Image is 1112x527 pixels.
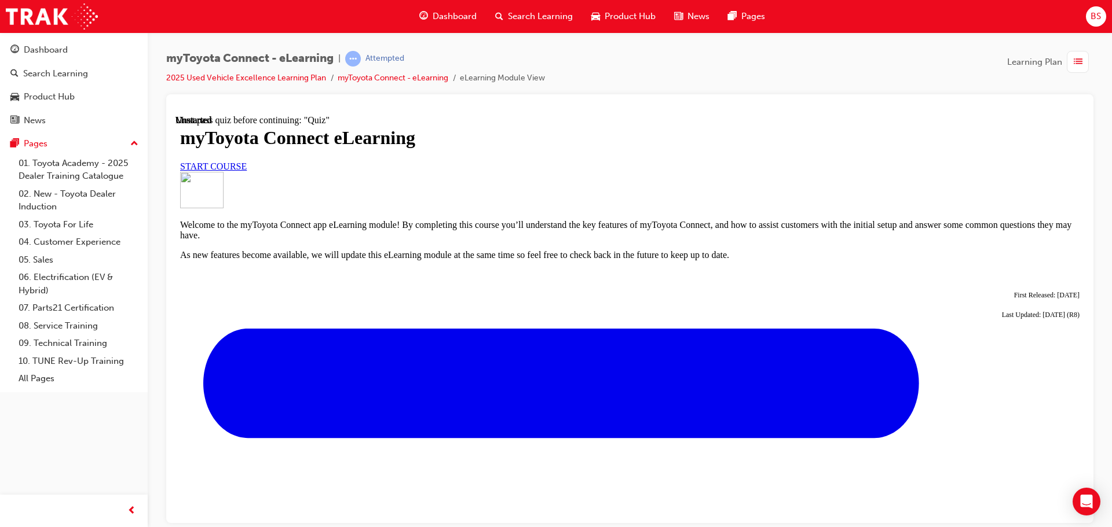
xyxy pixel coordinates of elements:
span: Search Learning [508,10,573,23]
span: car-icon [10,92,19,102]
a: 09. Technical Training [14,334,143,352]
span: search-icon [495,9,503,24]
div: Pages [24,137,47,150]
img: Trak [6,3,98,30]
span: search-icon [10,69,19,79]
a: Product Hub [5,86,143,108]
a: news-iconNews [665,5,719,28]
a: guage-iconDashboard [410,5,486,28]
span: prev-icon [127,504,136,518]
a: 07. Parts21 Certification [14,299,143,317]
span: Product Hub [605,10,656,23]
a: START COURSE [5,46,71,56]
span: car-icon [591,9,600,24]
p: Welcome to the myToyota Connect app eLearning module! By completing this course you’ll understand... [5,105,904,126]
li: eLearning Module View [460,72,545,85]
div: Product Hub [24,90,75,104]
span: news-icon [674,9,683,24]
p: As new features become available, we will update this eLearning module at the same time so feel f... [5,135,904,145]
span: | [338,52,341,65]
span: BS [1091,10,1101,23]
span: Learning Plan [1007,56,1062,69]
div: Search Learning [23,67,88,80]
a: 03. Toyota For Life [14,216,143,234]
a: myToyota Connect - eLearning [338,73,448,83]
div: Open Intercom Messenger [1073,488,1100,515]
span: pages-icon [728,9,737,24]
a: 06. Electrification (EV & Hybrid) [14,268,143,299]
span: up-icon [130,137,138,152]
span: First Released: [DATE] [839,176,904,184]
span: Dashboard [433,10,477,23]
button: DashboardSearch LearningProduct HubNews [5,37,143,133]
span: myToyota Connect - eLearning [166,52,334,65]
span: guage-icon [419,9,428,24]
a: 10. TUNE Rev-Up Training [14,352,143,370]
a: pages-iconPages [719,5,774,28]
a: 01. Toyota Academy - 2025 Dealer Training Catalogue [14,154,143,185]
a: News [5,110,143,131]
span: list-icon [1074,55,1082,69]
span: news-icon [10,116,19,126]
button: Learning Plan [1007,51,1093,73]
span: News [687,10,709,23]
a: All Pages [14,370,143,388]
div: Dashboard [24,43,68,57]
span: guage-icon [10,45,19,56]
a: Dashboard [5,39,143,61]
a: Search Learning [5,63,143,84]
div: News [24,114,46,127]
a: 2025 Used Vehicle Excellence Learning Plan [166,73,326,83]
span: Last Updated: [DATE] (R8) [826,196,904,204]
span: learningRecordVerb_ATTEMPT-icon [345,51,361,67]
a: car-iconProduct Hub [582,5,665,28]
span: Pages [741,10,765,23]
button: Pages [5,133,143,154]
div: Attempted [365,53,404,64]
a: 04. Customer Experience [14,233,143,251]
a: 02. New - Toyota Dealer Induction [14,185,143,216]
a: 08. Service Training [14,317,143,335]
span: pages-icon [10,139,19,149]
button: BS [1086,6,1106,27]
h1: myToyota Connect eLearning [5,12,904,34]
a: 05. Sales [14,251,143,269]
a: search-iconSearch Learning [486,5,582,28]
